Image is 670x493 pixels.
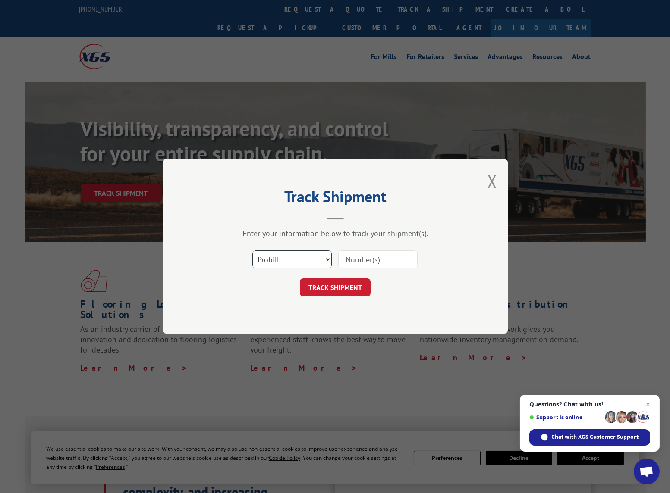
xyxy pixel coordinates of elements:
span: Chat with XGS Customer Support [552,433,639,441]
h2: Track Shipment [206,190,465,207]
span: Questions? Chat with us! [529,401,650,408]
div: Open chat [634,459,660,484]
input: Number(s) [338,251,418,269]
button: Close modal [488,170,497,193]
button: TRACK SHIPMENT [300,279,371,297]
span: Support is online [529,414,602,421]
div: Enter your information below to track your shipment(s). [206,229,465,239]
div: Chat with XGS Customer Support [529,429,650,446]
span: Close chat [643,399,653,409]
